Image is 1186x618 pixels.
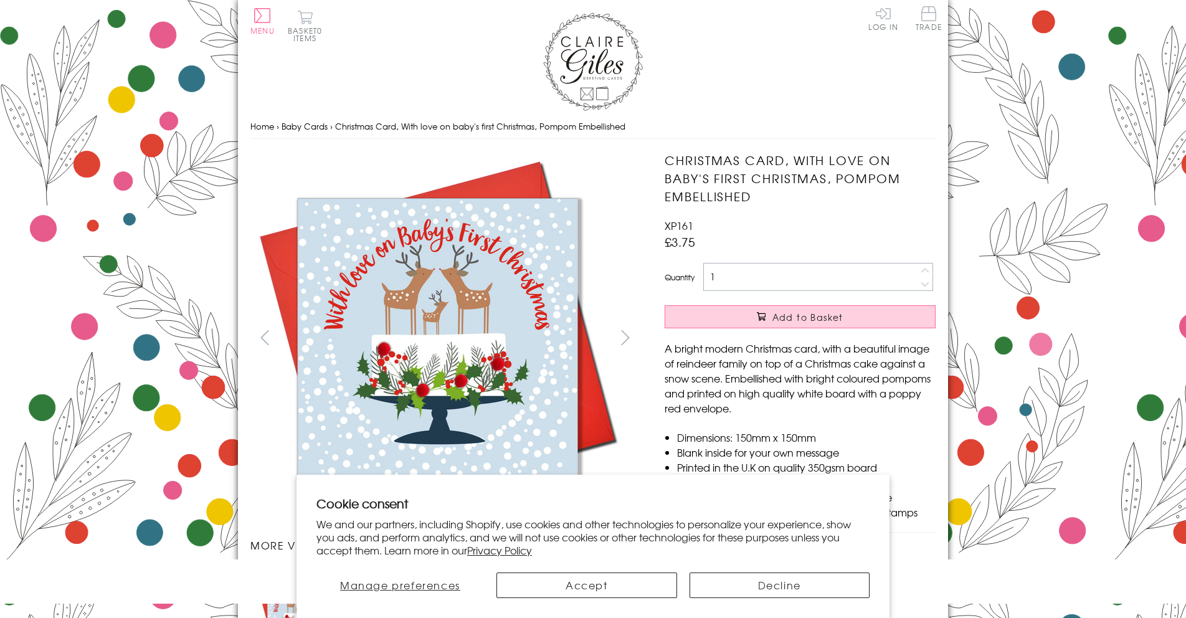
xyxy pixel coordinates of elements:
a: Privacy Policy [467,543,532,558]
button: Manage preferences [316,573,484,598]
button: Add to Basket [665,305,936,328]
span: Trade [916,6,942,31]
a: Log In [868,6,898,31]
label: Quantity [665,272,695,283]
span: › [277,120,279,132]
button: Basket0 items [288,10,322,42]
button: Accept [496,573,677,598]
img: Christmas Card, With love on baby's first Christmas, Pompom Embellished [640,151,1013,525]
span: Menu [250,25,275,36]
span: Christmas Card, With love on baby's first Christmas, Pompom Embellished [335,120,625,132]
p: A bright modern Christmas card, with a beautiful image of reindeer family on top of a Christmas c... [665,341,936,416]
a: Trade [916,6,942,33]
span: Manage preferences [340,578,460,592]
img: Claire Giles Greetings Cards [543,12,643,111]
li: Printed in the U.K on quality 350gsm board [677,460,936,475]
a: Home [250,120,274,132]
li: Blank inside for your own message [677,445,936,460]
span: XP161 [665,218,693,233]
button: Menu [250,8,275,34]
button: prev [250,323,278,351]
span: › [330,120,333,132]
p: We and our partners, including Shopify, use cookies and other technologies to personalize your ex... [316,518,870,556]
span: Add to Basket [772,311,843,323]
button: next [612,323,640,351]
li: Dimensions: 150mm x 150mm [677,430,936,445]
h2: Cookie consent [316,495,870,512]
nav: breadcrumbs [250,114,936,140]
button: Decline [690,573,870,598]
h3: More views [250,538,640,553]
h1: Christmas Card, With love on baby's first Christmas, Pompom Embellished [665,151,936,205]
span: £3.75 [665,233,695,250]
img: Christmas Card, With love on baby's first Christmas, Pompom Embellished [250,151,624,525]
a: Baby Cards [282,120,328,132]
span: 0 items [293,25,322,44]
